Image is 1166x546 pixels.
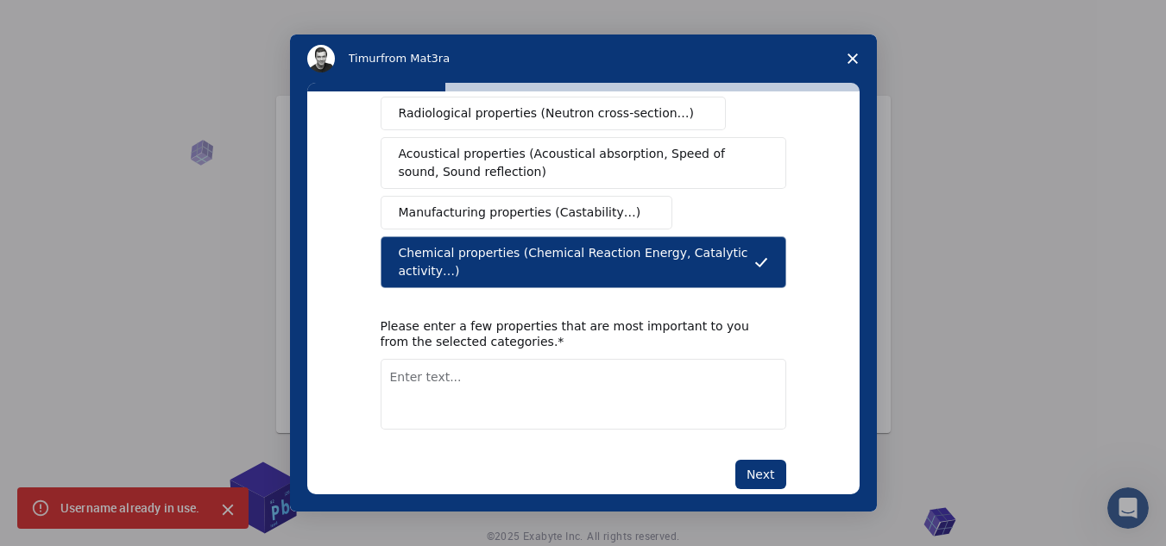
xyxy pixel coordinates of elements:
span: Chemical properties (Chemical Reaction Energy, Catalytic activity…) [399,244,754,280]
span: Radiological properties (Neutron cross-section…) [399,104,695,122]
span: Manufacturing properties (Castability…) [399,204,641,222]
span: Support [35,12,97,28]
button: Acoustical properties (Acoustical absorption, Speed of sound, Sound reflection) [381,137,786,189]
span: from Mat3ra [381,52,450,65]
button: Radiological properties (Neutron cross-section…) [381,97,727,130]
span: Timur [349,52,381,65]
button: Manufacturing properties (Castability…) [381,196,673,229]
textarea: Enter text... [381,359,786,430]
button: Next [735,460,786,489]
span: Close survey [829,35,877,83]
img: Profile image for Timur [307,45,335,72]
div: Please enter a few properties that are most important to you from the selected categories. [381,318,760,349]
span: Acoustical properties (Acoustical absorption, Speed of sound, Sound reflection) [399,145,758,181]
button: Chemical properties (Chemical Reaction Energy, Catalytic activity…) [381,236,786,288]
